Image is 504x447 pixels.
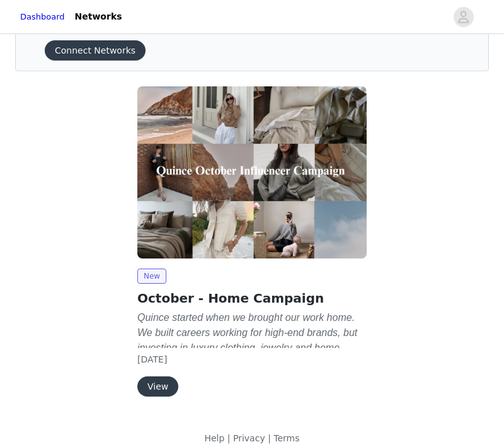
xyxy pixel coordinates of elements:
[137,269,166,284] span: New
[137,312,366,414] em: Quince started when we brought our work home. We built careers working for high-end brands, but i...
[45,40,146,61] button: Connect Networks
[273,433,299,443] a: Terms
[233,433,265,443] a: Privacy
[67,3,130,31] a: Networks
[137,354,167,364] span: [DATE]
[137,376,178,397] button: View
[137,382,178,392] a: View
[204,433,224,443] a: Help
[227,433,231,443] span: |
[268,433,271,443] span: |
[137,289,367,308] h2: October - Home Campaign
[137,86,367,258] img: Quince
[457,7,469,27] div: avatar
[20,11,65,23] a: Dashboard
